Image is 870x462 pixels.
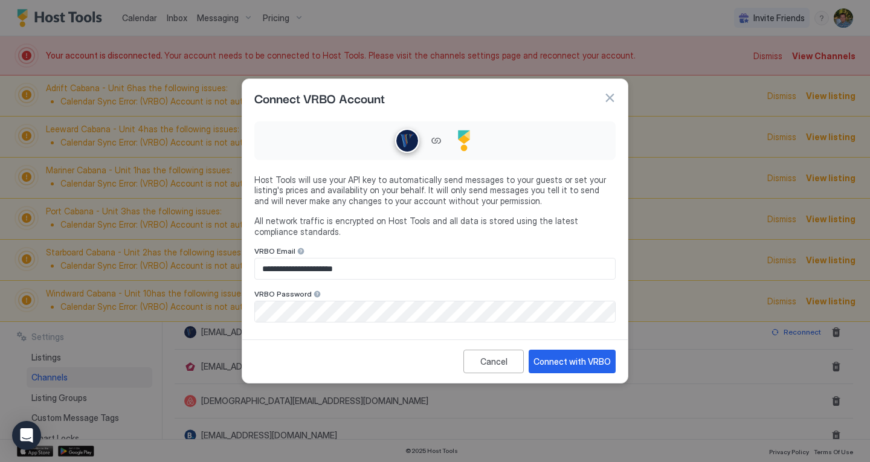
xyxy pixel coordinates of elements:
[254,246,295,255] span: VRBO Email
[480,355,507,368] div: Cancel
[533,355,611,368] div: Connect with VRBO
[255,258,615,279] input: Input Field
[254,89,385,107] span: Connect VRBO Account
[12,421,41,450] div: Open Intercom Messenger
[529,350,616,373] button: Connect with VRBO
[463,350,524,373] button: Cancel
[254,289,312,298] span: VRBO Password
[255,301,615,322] input: Input Field
[254,216,616,237] span: All network traffic is encrypted on Host Tools and all data is stored using the latest compliance...
[254,175,616,207] span: Host Tools will use your API key to automatically send messages to your guests or set your listin...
